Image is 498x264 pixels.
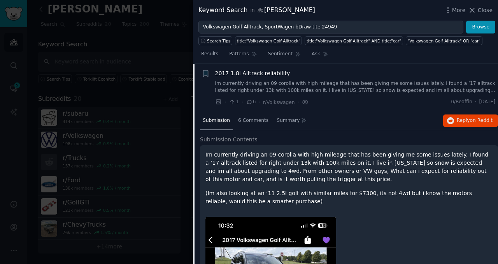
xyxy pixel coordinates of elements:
a: Im currently driving an 09 corolla with high mileage that has been giving me some issues lately. ... [215,80,496,94]
a: Sentiment [265,48,303,64]
span: Ask [312,51,320,58]
span: Submission [203,117,230,124]
button: Search Tips [198,36,232,45]
input: Try a keyword related to your business [198,21,463,34]
span: · [224,98,226,106]
span: 6 [246,99,256,106]
span: · [259,98,260,106]
span: More [452,6,466,14]
span: · [298,98,299,106]
span: u/Reaffin [451,99,472,106]
span: in [250,7,254,14]
div: "Volkswagen Golf Alltrack" OR "car" [407,38,480,44]
a: title:"Volkswagen Golf Alltrack" AND title:"car" [305,36,403,45]
button: Replyon Reddit [443,114,498,127]
div: title:"Volkswagen Golf Alltrack" AND title:"car" [307,38,401,44]
span: Patterns [229,51,249,58]
button: More [444,6,466,14]
div: title:"Volkswagen Golf Alltrack" [237,38,300,44]
span: Summary [277,117,300,124]
a: 2017 1.8l Alltrack reliability [215,69,290,77]
span: · [475,99,477,106]
span: Close [478,6,493,14]
span: on Reddit [470,118,493,123]
a: Results [198,48,221,64]
span: Results [201,51,218,58]
span: 6 Comments [238,117,268,124]
p: Im currently driving an 09 corolla with high mileage that has been giving me some issues lately. ... [205,151,493,183]
span: · [242,98,243,106]
a: title:"Volkswagen Golf Alltrack" [235,36,302,45]
span: Reply [457,117,493,124]
span: r/Volkswagen [263,100,295,105]
a: Patterns [226,48,260,64]
a: Ask [309,48,331,64]
span: Search Tips [207,38,231,44]
span: [DATE] [479,99,495,106]
div: Keyword Search [PERSON_NAME] [198,5,315,15]
p: (Im also looking at an ‘11 2.5l golf with similar miles for $7300, its not 4wd but i know the mot... [205,189,493,206]
span: 1 [229,99,238,106]
span: Submission Contents [200,136,258,144]
span: Sentiment [268,51,293,58]
a: "Volkswagen Golf Alltrack" OR "car" [406,36,482,45]
button: Close [468,6,493,14]
button: Browse [466,21,495,34]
